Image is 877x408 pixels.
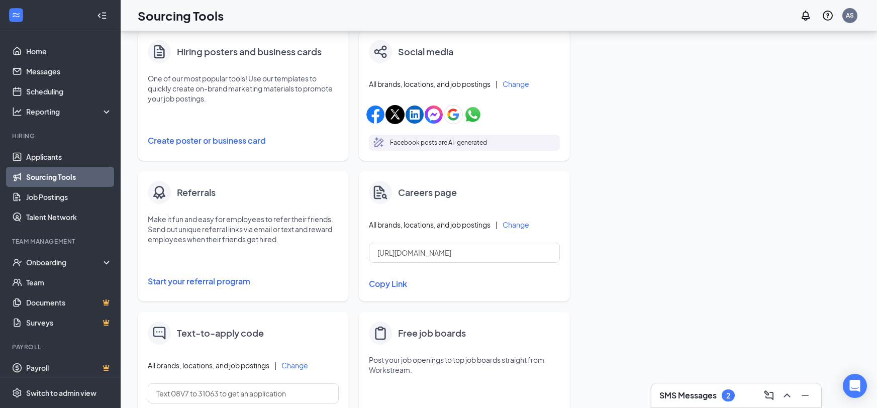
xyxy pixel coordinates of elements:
a: SurveysCrown [26,313,112,333]
div: Reporting [26,107,113,117]
span: All brands, locations, and job postings [148,360,269,370]
button: Change [281,362,308,369]
h4: Social media [398,45,453,59]
button: Copy Link [369,275,560,292]
svg: Settings [12,388,22,398]
span: All brands, locations, and job postings [369,79,491,89]
div: Hiring [12,132,110,140]
button: ChevronUp [779,387,795,403]
svg: Analysis [12,107,22,117]
p: Post your job openings to top job boards straight from Workstream. [369,355,560,375]
div: Payroll [12,343,110,351]
h4: Referrals [177,185,216,199]
img: whatsappIcon [464,106,482,124]
h4: Careers page [398,185,457,199]
button: Create poster or business card [148,131,339,151]
div: Switch to admin view [26,388,96,398]
button: ComposeMessage [761,387,777,403]
div: Open Intercom Messenger [843,374,867,398]
a: Messages [26,61,112,81]
img: badge [151,184,167,200]
svg: ChevronUp [781,389,793,401]
img: facebookIcon [366,106,384,124]
h4: Hiring posters and business cards [177,45,322,59]
a: DocumentsCrown [26,292,112,313]
img: share [374,45,387,58]
a: Talent Network [26,207,112,227]
h4: Text-to-apply code [177,326,264,340]
a: Applicants [26,147,112,167]
svg: Collapse [97,11,107,21]
svg: MagicPencil [373,137,385,149]
h1: Sourcing Tools [138,7,224,24]
a: PayrollCrown [26,358,112,378]
div: AS [846,11,854,20]
button: Minimize [797,387,813,403]
svg: WorkstreamLogo [11,10,21,20]
img: facebookMessengerIcon [425,106,443,124]
svg: Document [151,43,167,60]
img: text [153,327,166,340]
img: xIcon [385,105,405,124]
div: | [496,78,498,89]
h4: Free job boards [398,326,466,340]
button: Change [503,221,529,228]
a: Home [26,41,112,61]
a: Job Postings [26,187,112,207]
h3: SMS Messages [659,390,717,401]
svg: Minimize [799,389,811,401]
img: careers [373,185,387,199]
p: Facebook posts are AI-generated [390,138,487,148]
img: linkedinIcon [406,106,424,124]
a: Scheduling [26,81,112,101]
div: Onboarding [26,257,104,267]
div: | [274,360,276,371]
a: Team [26,272,112,292]
img: googleIcon [444,105,463,124]
svg: UserCheck [12,257,22,267]
button: Change [503,80,529,87]
svg: Notifications [800,10,812,22]
svg: ComposeMessage [763,389,775,401]
a: Sourcing Tools [26,167,112,187]
span: All brands, locations, and job postings [369,220,491,230]
div: | [496,219,498,230]
img: clipboard [372,325,388,341]
svg: QuestionInfo [822,10,834,22]
p: One of our most popular tools! Use our templates to quickly create on-brand marketing materials t... [148,73,339,104]
button: Start your referral program [148,271,339,291]
div: 2 [726,391,730,400]
div: Team Management [12,237,110,246]
p: Make it fun and easy for employees to refer their friends. Send out unique referral links via ema... [148,214,339,244]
